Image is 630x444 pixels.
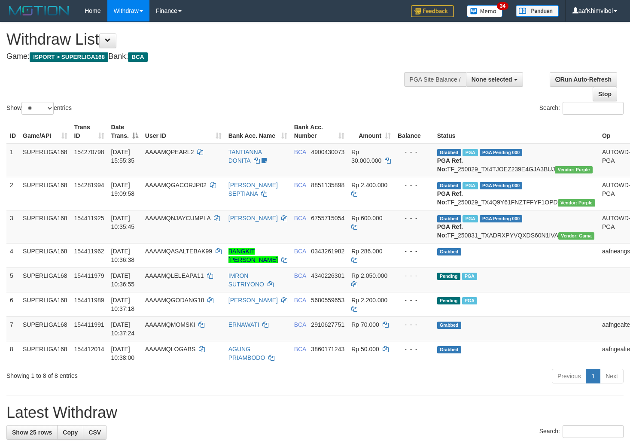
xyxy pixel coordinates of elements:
a: Show 25 rows [6,425,58,440]
span: 154411989 [74,297,104,304]
span: Copy [63,429,78,436]
span: Copy 6755715054 to clipboard [311,215,344,222]
div: PGA Site Balance / [404,72,466,87]
span: Marked by aafmaleo [463,149,478,156]
span: [DATE] 10:35:45 [111,215,135,230]
th: Bank Acc. Number: activate to sort column ascending [291,119,348,144]
td: TF_250831_TXADRXPYVQXDS60N1IVA [434,210,599,243]
td: SUPERLIGA168 [19,144,71,177]
div: - - - [398,148,430,156]
span: Vendor URL: https://trx4.1velocity.biz [558,199,595,207]
a: Previous [552,369,586,383]
span: BCA [294,346,306,353]
span: [DATE] 10:37:18 [111,297,135,312]
span: [DATE] 19:09:58 [111,182,135,197]
span: AAAAMQPEARL2 [145,149,194,155]
span: [DATE] 10:36:55 [111,272,135,288]
a: Run Auto-Refresh [550,72,617,87]
a: Copy [57,425,83,440]
span: Rp 2.200.000 [351,297,387,304]
td: 3 [6,210,19,243]
span: Copy 8851135898 to clipboard [311,182,344,189]
input: Search: [563,425,624,438]
span: [DATE] 10:37:24 [111,321,135,337]
a: Next [600,369,624,383]
label: Search: [539,425,624,438]
th: User ID: activate to sort column ascending [142,119,225,144]
th: Bank Acc. Name: activate to sort column ascending [225,119,291,144]
span: Grabbed [437,248,461,255]
th: Amount: activate to sort column ascending [348,119,394,144]
a: 1 [586,369,600,383]
span: None selected [472,76,512,83]
span: 154411962 [74,248,104,255]
th: Status [434,119,599,144]
span: 154270798 [74,149,104,155]
span: Rp 50.000 [351,346,379,353]
span: Vendor URL: https://trx31.1velocity.biz [558,232,594,240]
span: Copy 4900430073 to clipboard [311,149,344,155]
a: BANGKIT [PERSON_NAME] [228,248,278,263]
th: Game/API: activate to sort column ascending [19,119,71,144]
div: - - - [398,181,430,189]
span: Copy 4340226301 to clipboard [311,272,344,279]
a: IMRON SUTRIYONO [228,272,264,288]
button: None selected [466,72,523,87]
td: 7 [6,316,19,341]
select: Showentries [21,102,54,115]
td: SUPERLIGA168 [19,243,71,268]
label: Show entries [6,102,72,115]
td: SUPERLIGA168 [19,268,71,292]
span: AAAAMQGODANG18 [145,297,204,304]
span: 34 [497,2,508,10]
div: - - - [398,271,430,280]
td: 1 [6,144,19,177]
span: Marked by aafsoycanthlai [462,273,477,280]
label: Search: [539,102,624,115]
th: Date Trans.: activate to sort column descending [108,119,142,144]
span: Grabbed [437,149,461,156]
img: Feedback.jpg [411,5,454,17]
td: SUPERLIGA168 [19,210,71,243]
th: ID [6,119,19,144]
a: [PERSON_NAME] SEPTIANA [228,182,278,197]
span: Rp 2.400.000 [351,182,387,189]
span: BCA [294,297,306,304]
td: 6 [6,292,19,316]
span: Pending [437,273,460,280]
td: 8 [6,341,19,365]
b: PGA Ref. No: [437,157,463,173]
span: ISPORT > SUPERLIGA168 [30,52,108,62]
img: panduan.png [516,5,559,17]
a: [PERSON_NAME] [228,297,278,304]
span: Show 25 rows [12,429,52,436]
div: - - - [398,296,430,304]
span: 154412014 [74,346,104,353]
div: - - - [398,214,430,222]
h1: Latest Withdraw [6,404,624,421]
img: Button%20Memo.svg [467,5,503,17]
span: 154411991 [74,321,104,328]
span: Marked by aafsoycanthlai [462,297,477,304]
span: Grabbed [437,182,461,189]
h1: Withdraw List [6,31,411,48]
span: BCA [294,149,306,155]
span: AAAAMQLOGABS [145,346,195,353]
div: - - - [398,247,430,255]
span: BCA [294,272,306,279]
span: AAAAMQMOMSKI [145,321,195,328]
td: SUPERLIGA168 [19,316,71,341]
img: MOTION_logo.png [6,4,72,17]
span: [DATE] 10:36:38 [111,248,135,263]
span: 154411925 [74,215,104,222]
span: AAAAMQLELEAPA11 [145,272,204,279]
span: Vendor URL: https://trx4.1velocity.biz [555,166,592,173]
span: BCA [294,215,306,222]
b: PGA Ref. No: [437,223,463,239]
a: AGUNG PRIAMBODO [228,346,265,361]
div: - - - [398,320,430,329]
span: 154411979 [74,272,104,279]
td: 5 [6,268,19,292]
span: CSV [88,429,101,436]
span: Rp 2.050.000 [351,272,387,279]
